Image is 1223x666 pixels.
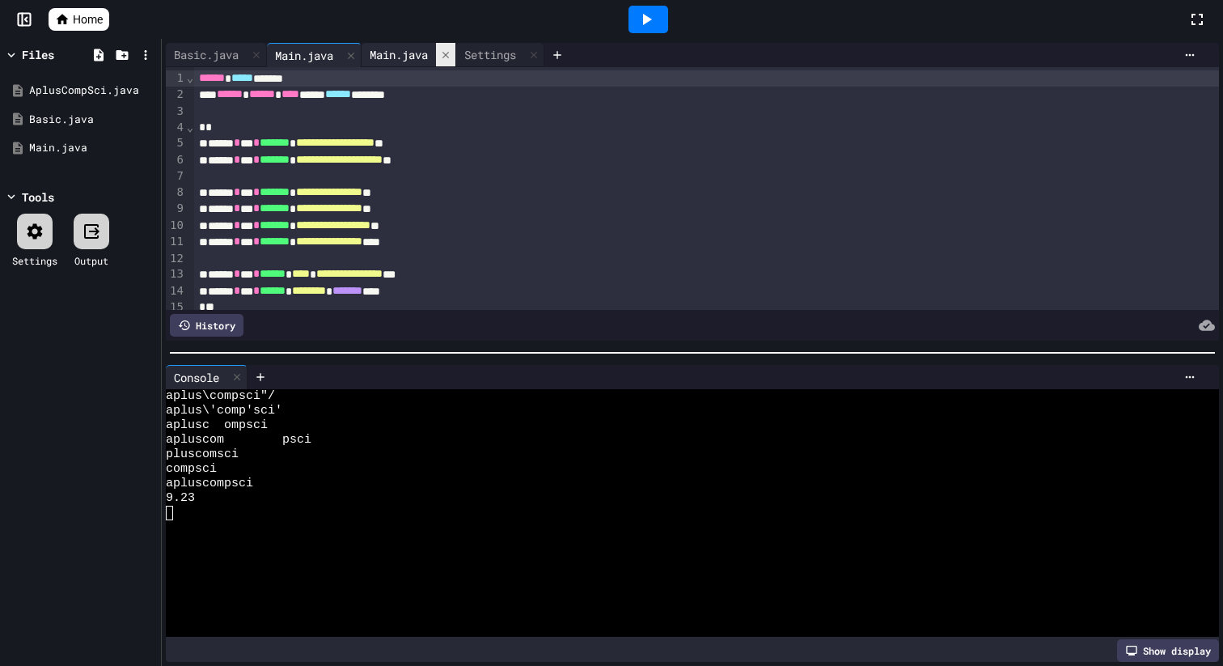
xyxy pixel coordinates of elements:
[12,253,57,268] div: Settings
[166,369,227,386] div: Console
[166,462,217,477] span: compsci
[22,46,54,63] div: Files
[74,253,108,268] div: Output
[166,299,186,316] div: 15
[362,46,436,63] div: Main.java
[166,185,186,201] div: 8
[166,433,311,448] span: apluscom psci
[166,46,247,63] div: Basic.java
[362,43,456,67] div: Main.java
[166,43,267,67] div: Basic.java
[186,71,194,84] span: Fold line
[166,365,248,389] div: Console
[166,87,186,103] div: 2
[166,218,186,234] div: 10
[166,201,186,217] div: 9
[49,8,109,31] a: Home
[166,152,186,168] div: 6
[166,234,186,250] div: 11
[166,266,186,282] div: 13
[267,47,341,64] div: Main.java
[456,46,524,63] div: Settings
[29,140,155,156] div: Main.java
[166,104,186,120] div: 3
[166,283,186,299] div: 14
[166,448,239,462] span: pluscomsci
[166,418,268,433] span: aplusc ompsci
[166,120,186,136] div: 4
[166,168,186,185] div: 7
[1117,639,1219,662] div: Show display
[166,404,282,418] span: aplus\'comp'sci'
[456,43,544,67] div: Settings
[22,189,54,206] div: Tools
[170,314,243,337] div: History
[186,121,194,134] span: Fold line
[73,11,103,28] span: Home
[166,70,186,87] div: 1
[166,251,186,267] div: 12
[29,83,155,99] div: AplusCompSci.java
[166,477,253,491] span: apluscompsci
[166,389,275,404] span: aplus\compsci"/
[267,43,362,67] div: Main.java
[29,112,155,128] div: Basic.java
[166,135,186,151] div: 5
[166,491,195,506] span: 9.23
